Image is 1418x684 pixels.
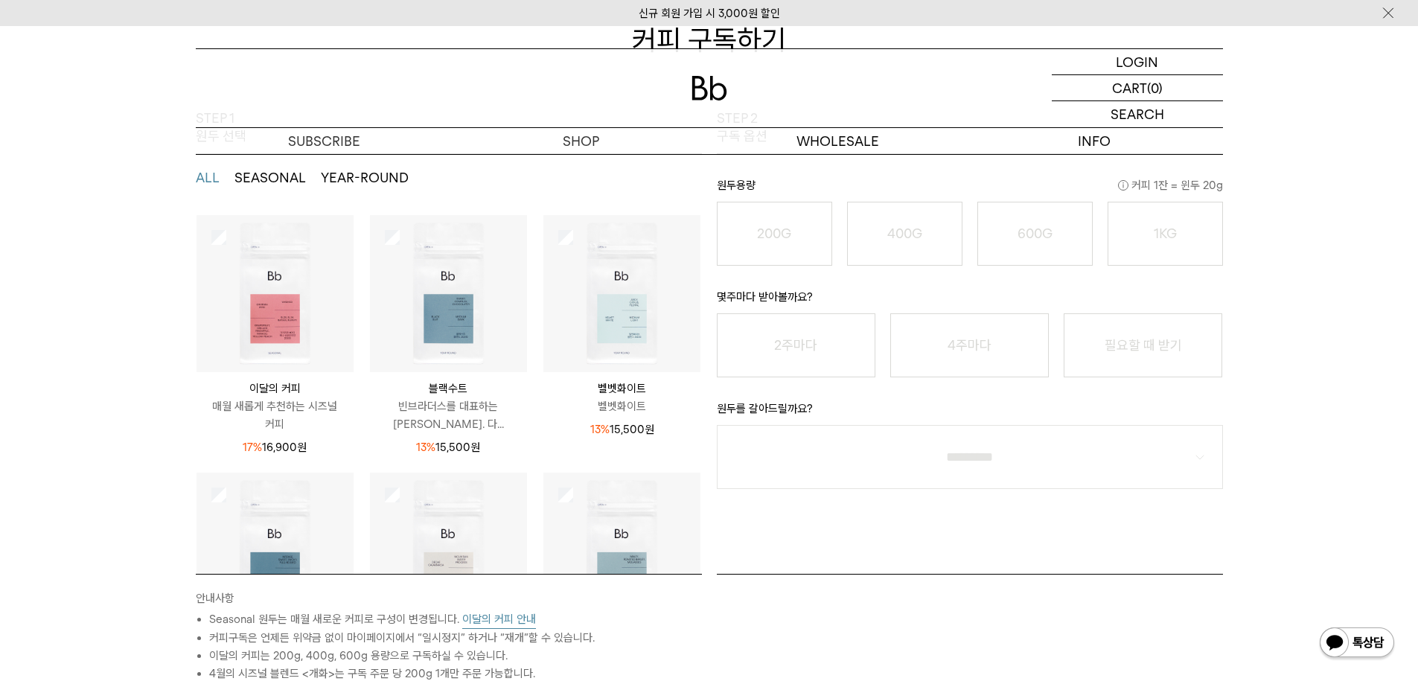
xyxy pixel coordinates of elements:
[1147,75,1163,100] p: (0)
[590,421,654,438] p: 15,500
[543,473,700,630] img: 상품이미지
[1154,226,1177,241] o: 1KG
[370,473,527,630] img: 상품이미지
[321,169,409,187] button: YEAR-ROUND
[757,226,791,241] o: 200G
[470,441,480,454] span: 원
[590,423,610,436] span: 13%
[717,313,875,377] button: 2주마다
[196,169,220,187] button: ALL
[1052,49,1223,75] a: LOGIN
[1111,101,1164,127] p: SEARCH
[196,128,453,154] a: SUBSCRIBE
[416,441,435,454] span: 13%
[543,397,700,415] p: 벨벳화이트
[234,169,306,187] button: SEASONAL
[1116,49,1158,74] p: LOGIN
[243,441,262,454] span: 17%
[197,380,354,397] p: 이달의 커피
[717,288,1223,313] p: 몇주마다 받아볼까요?
[462,610,536,629] button: 이달의 커피 안내
[370,380,527,397] p: 블랙수트
[209,665,702,683] li: 4월의 시즈널 블렌드 <개화>는 구독 주문 당 200g 1개만 주문 가능합니다.
[416,438,480,456] p: 15,500
[243,438,307,456] p: 16,900
[692,76,727,100] img: 로고
[890,313,1049,377] button: 4주마다
[543,215,700,372] img: 상품이미지
[370,215,527,372] img: 상품이미지
[543,380,700,397] p: 벨벳화이트
[1112,75,1147,100] p: CART
[639,7,780,20] a: 신규 회원 가입 시 3,000원 할인
[1318,626,1396,662] img: 카카오톡 채널 1:1 채팅 버튼
[209,647,702,665] li: 이달의 커피는 200g, 400g, 600g 용량으로 구독하실 수 있습니다.
[717,202,832,266] button: 200G
[1018,226,1053,241] o: 600G
[717,176,1223,202] p: 원두용량
[1064,313,1222,377] button: 필요할 때 받기
[197,215,354,372] img: 상품이미지
[1108,202,1223,266] button: 1KG
[966,128,1223,154] p: INFO
[197,397,354,433] p: 매월 새롭게 추천하는 시즈널 커피
[645,423,654,436] span: 원
[709,128,966,154] p: WHOLESALE
[847,202,962,266] button: 400G
[196,589,702,610] p: 안내사항
[1052,75,1223,101] a: CART (0)
[887,226,922,241] o: 400G
[297,441,307,454] span: 원
[209,610,702,629] li: Seasonal 원두는 매월 새로운 커피로 구성이 변경됩니다.
[717,400,1223,425] p: 원두를 갈아드릴까요?
[977,202,1093,266] button: 600G
[197,473,354,630] img: 상품이미지
[209,629,702,647] li: 커피구독은 언제든 위약금 없이 마이페이지에서 “일시정지” 하거나 “재개”할 수 있습니다.
[453,128,709,154] a: SHOP
[1118,176,1223,194] span: 커피 1잔 = 윈두 20g
[370,397,527,433] p: 빈브라더스를 대표하는 [PERSON_NAME]. 다...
